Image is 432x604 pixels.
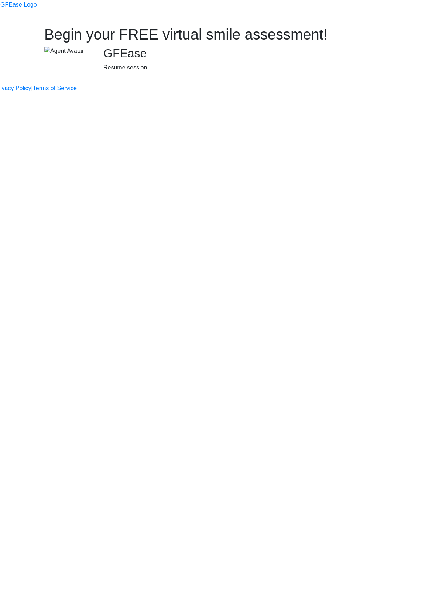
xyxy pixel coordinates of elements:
[44,26,388,43] h1: Begin your FREE virtual smile assessment!
[103,46,388,60] h2: GFEase
[103,63,388,72] div: Resume session...
[44,47,84,55] img: Agent Avatar
[31,84,33,93] a: |
[33,84,77,93] a: Terms of Service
